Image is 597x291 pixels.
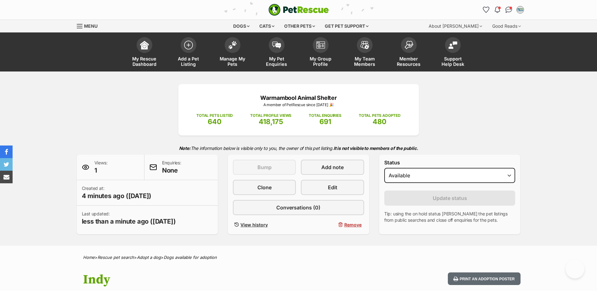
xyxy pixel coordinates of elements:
[433,194,467,202] span: Update status
[359,113,401,118] p: TOTAL PETS ADOPTED
[517,7,523,13] img: Alicia franklin profile pic
[384,211,515,223] p: Tip: using the on hold status [PERSON_NAME] the pet listings from public searches and close off e...
[240,221,268,228] span: View history
[505,7,512,13] img: chat-41dd97257d64d25036548639549fe6c8038ab92f7586957e7f3b1b290dea8141.svg
[268,4,329,16] a: PetRescue
[233,220,296,229] a: View history
[424,20,487,32] div: About [PERSON_NAME]
[344,221,362,228] span: Remove
[262,56,291,67] span: My Pet Enquiries
[166,34,211,71] a: Add a Pet Listing
[77,142,521,155] p: The information below is visible only to you, the owner of this pet listing.
[504,5,514,15] a: Conversations
[395,56,423,67] span: Member Resources
[82,185,152,200] p: Created at:
[233,200,364,215] a: Conversations (0)
[360,41,369,49] img: team-members-icon-5396bd8760b3fe7c0b43da4ab00e1e3bb1a5d9ba89233759b79545d2d3fc5d0d.svg
[384,160,515,165] label: Status
[233,160,296,175] button: Bump
[515,5,525,15] button: My account
[404,41,413,49] img: member-resources-icon-8e73f808a243e03378d46382f2149f9095a855e16c252ad45f914b54edf8863c.svg
[94,166,108,175] span: 1
[83,272,349,287] h1: Indy
[257,184,272,191] span: Clone
[387,34,431,71] a: Member Resources
[307,56,335,67] span: My Group Profile
[255,34,299,71] a: My Pet Enquiries
[334,145,418,151] strong: It is not visible to members of the public.
[218,56,247,67] span: Manage My Pets
[122,34,166,71] a: My Rescue Dashboard
[280,20,319,32] div: Other pets
[309,113,341,118] p: TOTAL ENQUIRIES
[493,5,503,15] button: Notifications
[319,117,331,126] span: 691
[208,117,222,126] span: 640
[184,41,193,49] img: add-pet-listing-icon-0afa8454b4691262ce3f59096e99ab1cd57d4a30225e0717b998d2c9b9846f56.svg
[439,56,467,67] span: Support Help Desk
[82,191,152,200] span: 4 minutes ago ([DATE])
[384,191,515,206] button: Update status
[351,56,379,67] span: My Team Members
[448,41,457,49] img: help-desk-icon-fdf02630f3aa405de69fd3d07c3f3aa587a6932b1a1747fa1d2bba05be0121f9.svg
[373,117,386,126] span: 480
[77,20,102,31] a: Menu
[174,56,203,67] span: Add a Pet Listing
[84,23,98,29] span: Menu
[495,7,500,13] img: notifications-46538b983faf8c2785f20acdc204bb7945ddae34d4c08c2a6579f10ce5e182be.svg
[276,204,320,211] span: Conversations (0)
[250,113,291,118] p: TOTAL PROFILE VIEWS
[130,56,159,67] span: My Rescue Dashboard
[164,255,217,260] a: Dogs available for adoption
[316,41,325,49] img: group-profile-icon-3fa3cf56718a62981997c0bc7e787c4b2cf8bcc04b72c1350f741eb67cf2f40e.svg
[82,211,176,226] p: Last updated:
[299,34,343,71] a: My Group Profile
[566,260,584,278] iframe: Help Scout Beacon - Open
[481,5,525,15] ul: Account quick links
[431,34,475,71] a: Support Help Desk
[268,4,329,16] img: logo-e224e6f780fb5917bec1dbf3a21bbac754714ae5b6737aabdf751b685950b380.svg
[257,163,272,171] span: Bump
[233,180,296,195] a: Clone
[196,113,233,118] p: TOTAL PETS LISTED
[162,166,181,175] span: None
[343,34,387,71] a: My Team Members
[301,220,364,229] button: Remove
[321,163,344,171] span: Add note
[259,117,283,126] span: 418,175
[67,255,530,260] div: > > >
[162,160,181,175] p: Enquiries:
[255,20,279,32] div: Cats
[82,217,176,226] span: less than a minute ago ([DATE])
[272,42,281,48] img: pet-enquiries-icon-7e3ad2cf08bfb03b45e93fb7055b45f3efa6380592205ae92323e6603595dc1f.svg
[488,20,525,32] div: Good Reads
[328,184,337,191] span: Edit
[211,34,255,71] a: Manage My Pets
[320,20,373,32] div: Get pet support
[188,102,409,108] p: A member of PetRescue since [DATE] 🎉
[301,180,364,195] a: Edit
[140,41,149,49] img: dashboard-icon-eb2f2d2d3e046f16d808141f083e7271f6b2e854fb5c12c21221c1fb7104beca.svg
[83,255,95,260] a: Home
[94,160,108,175] p: Views:
[179,145,191,151] strong: Note:
[98,255,134,260] a: Rescue pet search
[137,255,161,260] a: Adopt a dog
[229,20,254,32] div: Dogs
[228,41,237,49] img: manage-my-pets-icon-02211641906a0b7f246fdf0571729dbe1e7629f14944591b6c1af311fb30b64b.svg
[481,5,491,15] a: Favourites
[448,272,520,285] button: Print an adoption poster
[188,94,409,102] p: Warrnambool Animal Shelter
[301,160,364,175] a: Add note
